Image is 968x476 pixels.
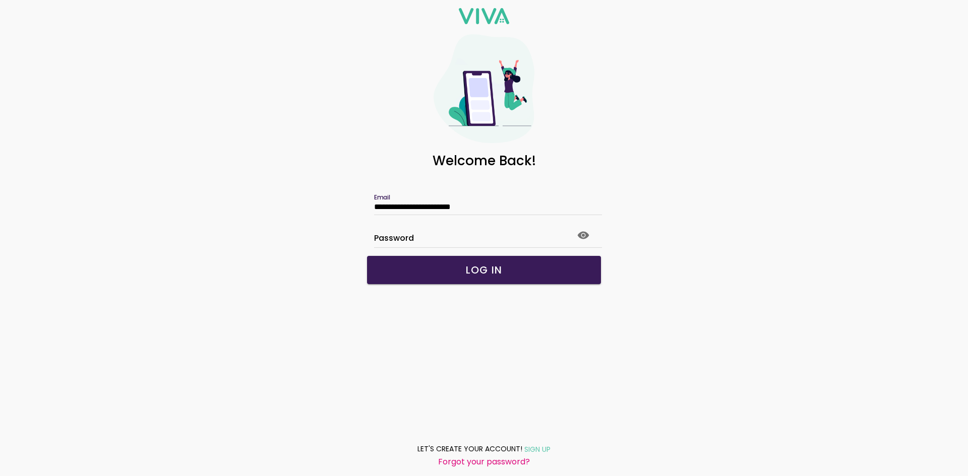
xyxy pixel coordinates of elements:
[367,256,601,284] ion-button: LOG IN
[438,456,530,467] ion-text: Forgot your password?
[374,202,594,211] input: Email
[524,444,551,454] ion-text: SIGN UP
[522,443,551,455] a: SIGN UP
[417,444,522,454] ion-text: LET'S CREATE YOUR ACCOUNT!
